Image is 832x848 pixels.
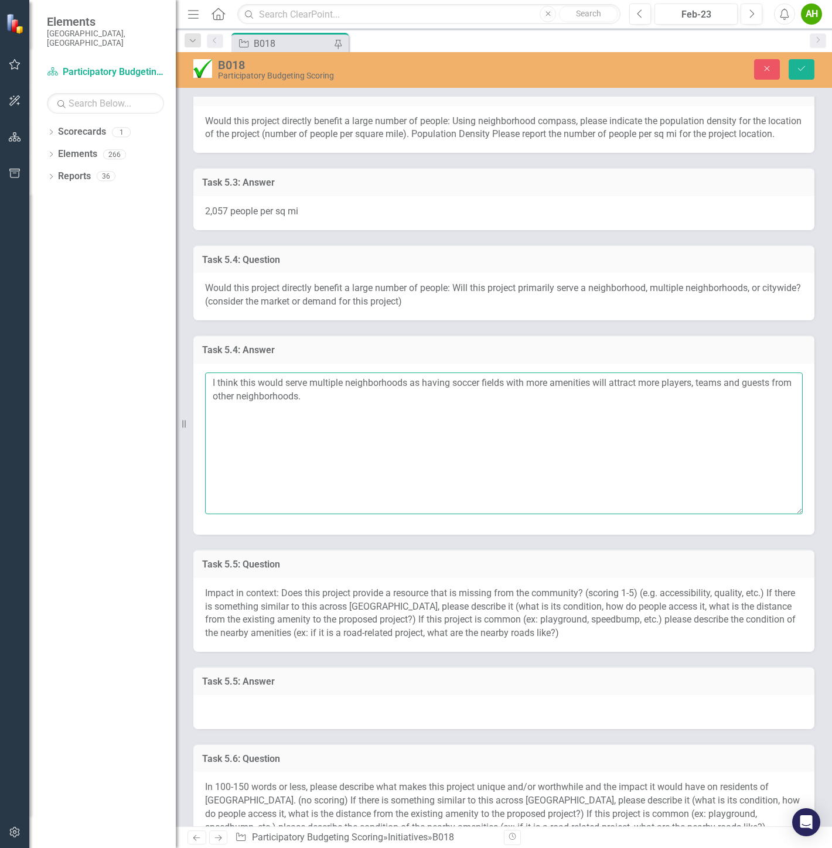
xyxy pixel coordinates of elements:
span: Search [576,9,601,18]
h3: Task 5.3: Answer [202,177,806,188]
textarea: I think this would serve multiple neighborhoods as having soccer fields with more amenities will ... [205,372,803,514]
input: Search Below... [47,93,164,114]
span: In 100-150 words or less, please describe what makes this project unique and/or worthwhile and th... [205,781,800,833]
div: 36 [97,172,115,182]
h3: Task 5.4: Answer [202,345,806,355]
div: 266 [103,149,126,159]
button: AH [801,4,822,25]
div: Open Intercom Messenger [792,808,820,836]
input: Search ClearPoint... [237,4,620,25]
h3: Task 5.5: Answer [202,676,806,687]
h3: Task 5.4: Question [202,255,806,265]
a: Participatory Budgeting Scoring [47,66,164,79]
div: Participatory Budgeting Scoring [218,71,535,80]
a: Reports [58,170,91,183]
h3: Task 5.5: Question [202,559,806,570]
div: B018 [432,832,454,843]
img: ClearPoint Strategy [6,13,26,34]
span: Elements [47,15,164,29]
h3: Task 5.3: Question [202,87,806,98]
button: Feb-23 [654,4,738,25]
a: Participatory Budgeting Scoring [252,832,383,843]
h3: Task 5.6: Question [202,754,806,764]
span: Impact in context: Does this project provide a resource that is missing from the community? (scor... [205,587,796,639]
button: Search [559,6,618,22]
img: Complete [193,59,212,78]
a: Scorecards [58,125,106,139]
small: [GEOGRAPHIC_DATA], [GEOGRAPHIC_DATA] [47,29,164,48]
div: 1 [112,127,131,137]
span: Would this project directly benefit a large number of people: Will this project primarily serve a... [205,282,801,307]
a: Elements [58,148,97,161]
span: 2,057 people per sq mi [205,206,298,217]
span: Would this project directly benefit a large number of people: Using neighborhood compass, please ... [205,115,802,140]
div: » » [235,831,495,844]
div: B018 [254,36,331,51]
a: Initiatives [388,832,428,843]
div: Feb-23 [659,8,734,22]
div: B018 [218,59,535,71]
